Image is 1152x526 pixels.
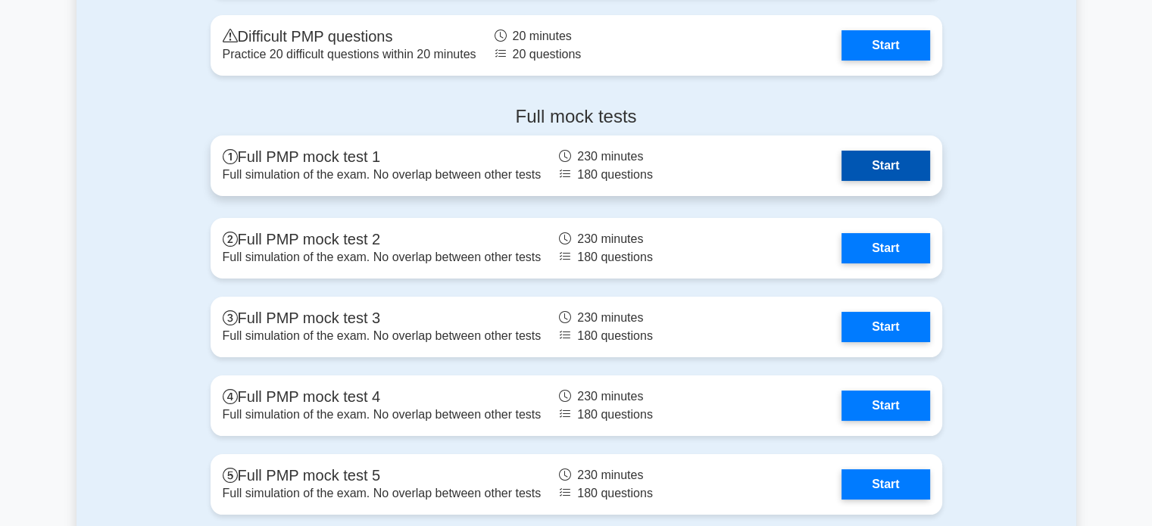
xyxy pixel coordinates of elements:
[841,312,929,342] a: Start
[211,106,942,128] h4: Full mock tests
[841,469,929,500] a: Start
[841,391,929,421] a: Start
[841,233,929,263] a: Start
[841,30,929,61] a: Start
[841,151,929,181] a: Start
